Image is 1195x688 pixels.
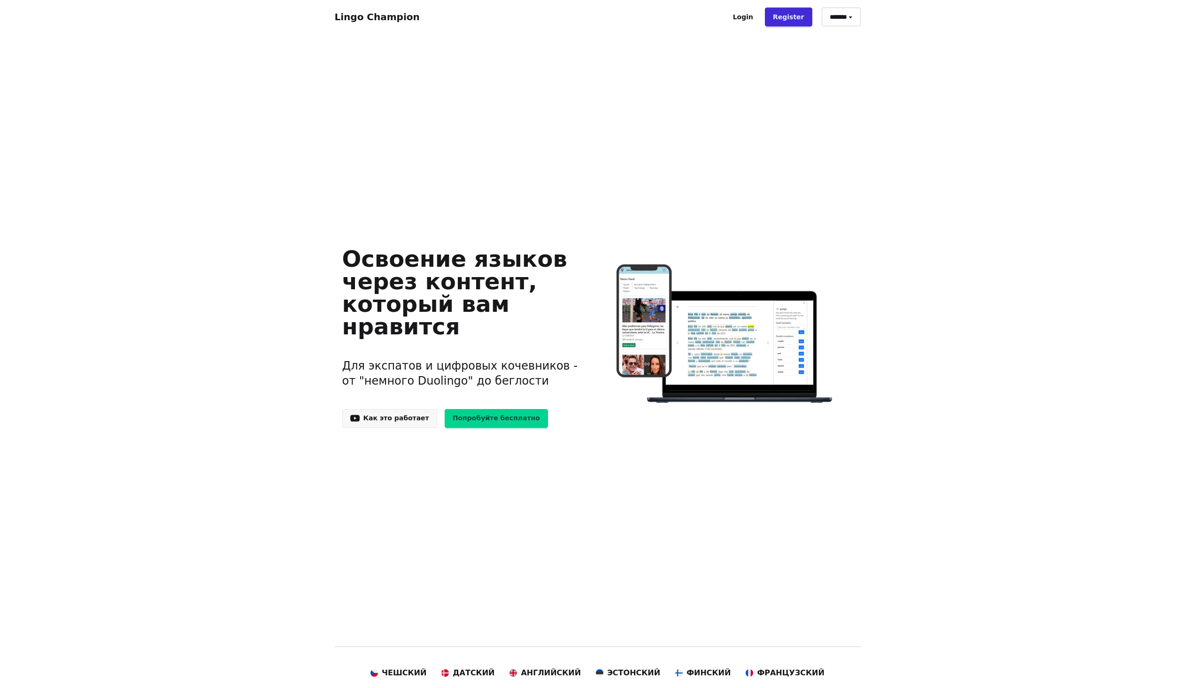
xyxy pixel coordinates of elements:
[596,667,660,679] a: Эстонский
[686,667,731,679] span: Финский
[509,667,581,679] a: Английский
[335,11,420,23] a: Lingo Champion
[382,667,426,679] span: Чешский
[598,264,853,405] img: Изучайте языки онлайн
[675,667,731,679] a: Финский
[342,247,583,338] h1: Освоение языков через контент, который вам нравится
[757,667,825,679] span: Французский
[370,667,426,679] a: Чешский
[453,667,494,679] span: Датский
[441,667,494,679] a: Датский
[765,8,812,26] a: Register
[746,667,825,679] a: Французский
[445,409,548,428] a: Попробуйте бесплатно
[521,667,581,679] span: Английский
[607,667,660,679] span: Эстонский
[725,8,761,26] a: Login
[342,347,583,400] h3: Для экспатов и цифровых кочевников - от "немного Duolingo" до беглости
[342,409,437,428] a: Как это работает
